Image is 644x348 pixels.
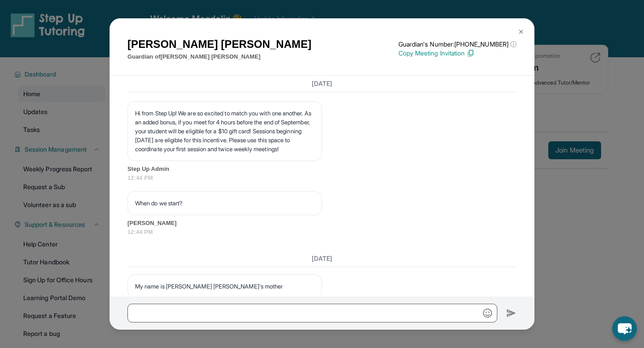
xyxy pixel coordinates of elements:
[127,254,517,263] h3: [DATE]
[466,49,475,57] img: Copy Icon
[517,28,525,35] img: Close Icon
[135,199,314,208] p: When do we start?
[510,40,517,49] span: ⓘ
[483,309,492,318] img: Emoji
[127,228,517,237] span: 12:44 PM
[612,316,637,341] button: chat-button
[127,219,517,228] span: [PERSON_NAME]
[506,308,517,318] img: Send icon
[127,36,311,52] h1: [PERSON_NAME] [PERSON_NAME]
[398,49,517,58] p: Copy Meeting Invitation
[135,282,314,291] p: My name is [PERSON_NAME] [PERSON_NAME]'s mother
[127,165,517,174] span: Step Up Admin
[398,40,517,49] p: Guardian's Number: [PHONE_NUMBER]
[135,109,314,153] p: Hi from Step Up! We are so excited to match you with one another. As an added bonus, if you meet ...
[127,174,517,182] span: 12:44 PM
[127,79,517,88] h3: [DATE]
[127,52,311,61] p: Guardian of [PERSON_NAME] [PERSON_NAME]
